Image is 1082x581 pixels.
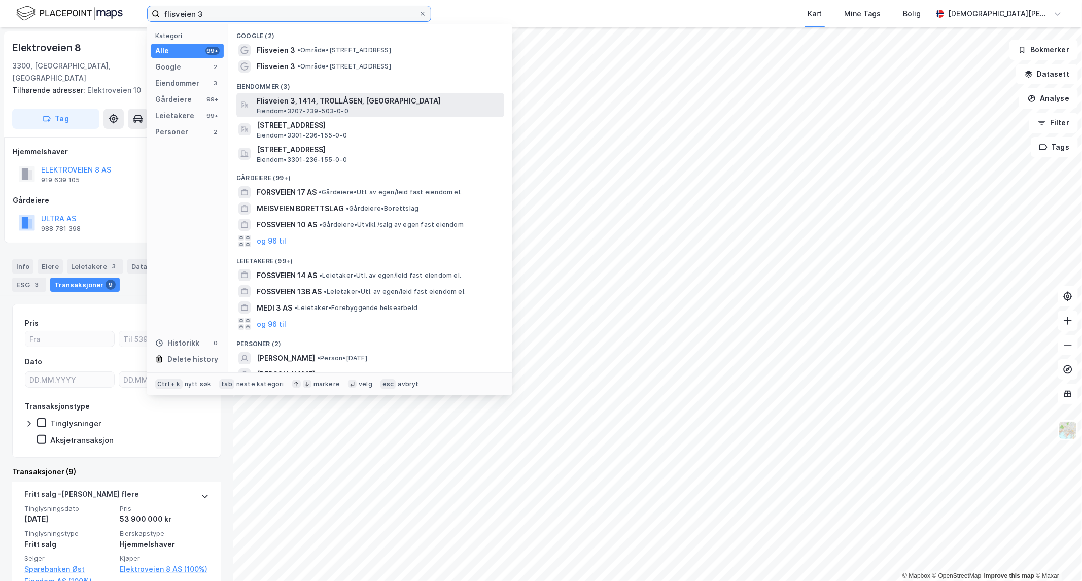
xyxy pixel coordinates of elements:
[12,278,46,292] div: ESG
[120,504,209,513] span: Pris
[257,318,286,330] button: og 96 til
[16,5,123,22] img: logo.f888ab2527a4732fd821a326f86c7f29.svg
[24,513,114,525] div: [DATE]
[1016,64,1078,84] button: Datasett
[257,219,317,231] span: FOSSVEIEN 10 AS
[257,131,347,140] span: Eiendom • 3301-236-155-0-0
[1031,532,1082,581] div: Kontrollprogram for chat
[257,202,344,215] span: MEISVEIEN BORETTSLAG
[67,259,123,274] div: Leietakere
[228,249,512,267] div: Leietakere (99+)
[13,194,221,207] div: Gårdeiere
[155,126,188,138] div: Personer
[297,46,391,54] span: Område • [STREET_ADDRESS]
[109,261,119,271] div: 3
[228,332,512,350] div: Personer (2)
[346,204,418,213] span: Gårdeiere • Borettslag
[257,107,348,115] span: Eiendom • 3207-239-503-0-0
[257,302,292,314] span: MEDI 3 AS
[155,45,169,57] div: Alle
[12,86,87,94] span: Tilhørende adresser:
[25,356,42,368] div: Dato
[380,379,396,389] div: esc
[984,572,1034,579] a: Improve this map
[106,280,116,290] div: 9
[119,331,208,347] input: Til 53900000
[319,188,322,196] span: •
[25,317,39,329] div: Pris
[24,504,114,513] span: Tinglysningsdato
[155,77,199,89] div: Eiendommer
[1019,88,1078,109] button: Analyse
[319,188,462,196] span: Gårdeiere • Utl. av egen/leid fast eiendom el.
[1058,421,1077,440] img: Z
[313,380,340,388] div: markere
[1031,137,1078,157] button: Tags
[155,93,192,106] div: Gårdeiere
[120,554,209,563] span: Kjøper
[228,166,512,184] div: Gårdeiere (99+)
[12,466,221,478] div: Transaksjoner (9)
[219,379,234,389] div: tab
[185,380,212,388] div: nytt søk
[160,6,418,21] input: Søk på adresse, matrikkel, gårdeiere, leietakere eller personer
[12,109,99,129] button: Tag
[24,554,114,563] span: Selger
[294,304,297,312] span: •
[297,46,300,54] span: •
[205,95,220,104] div: 99+
[25,400,90,413] div: Transaksjonstype
[41,225,81,233] div: 988 781 398
[24,529,114,538] span: Tinglysningstype
[228,24,512,42] div: Google (2)
[324,288,466,296] span: Leietaker • Utl. av egen/leid fast eiendom el.
[12,40,83,56] div: Elektroveien 8
[24,538,114,551] div: Fritt salg
[155,110,194,122] div: Leietakere
[120,538,209,551] div: Hjemmelshaver
[257,235,286,247] button: og 96 til
[12,259,33,274] div: Info
[205,47,220,55] div: 99+
[317,354,367,362] span: Person • [DATE]
[32,280,42,290] div: 3
[359,380,372,388] div: velg
[297,62,300,70] span: •
[228,75,512,93] div: Eiendommer (3)
[38,259,63,274] div: Eiere
[119,372,208,387] input: DD.MM.YYYY
[155,61,181,73] div: Google
[903,8,921,20] div: Bolig
[155,379,183,389] div: Ctrl + k
[257,119,500,131] span: [STREET_ADDRESS]
[294,304,417,312] span: Leietaker • Forebyggende helsearbeid
[236,380,284,388] div: neste kategori
[25,331,114,347] input: Fra
[257,269,317,282] span: FOSSVEIEN 14 AS
[13,146,221,158] div: Hjemmelshaver
[25,372,114,387] input: DD.MM.YYYY
[12,60,164,84] div: 3300, [GEOGRAPHIC_DATA], [GEOGRAPHIC_DATA]
[346,204,349,212] span: •
[120,513,209,525] div: 53 900 000 kr
[212,79,220,87] div: 3
[844,8,881,20] div: Mine Tags
[12,84,213,96] div: Elektroveien 10
[50,278,120,292] div: Transaksjoner
[902,572,930,579] a: Mapbox
[120,529,209,538] span: Eierskapstype
[212,63,220,71] div: 2
[932,572,982,579] a: OpenStreetMap
[50,419,101,428] div: Tinglysninger
[127,259,165,274] div: Datasett
[167,353,218,365] div: Delete history
[317,354,320,362] span: •
[324,288,327,295] span: •
[257,44,295,56] span: Flisveien 3
[24,488,139,504] div: Fritt salg - [PERSON_NAME] flere
[317,370,320,378] span: •
[1031,532,1082,581] iframe: Chat Widget
[257,95,500,107] span: Flisveien 3, 1414, TROLLÅSEN, [GEOGRAPHIC_DATA]
[319,271,322,279] span: •
[317,370,380,379] span: Person • 7. juni 1985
